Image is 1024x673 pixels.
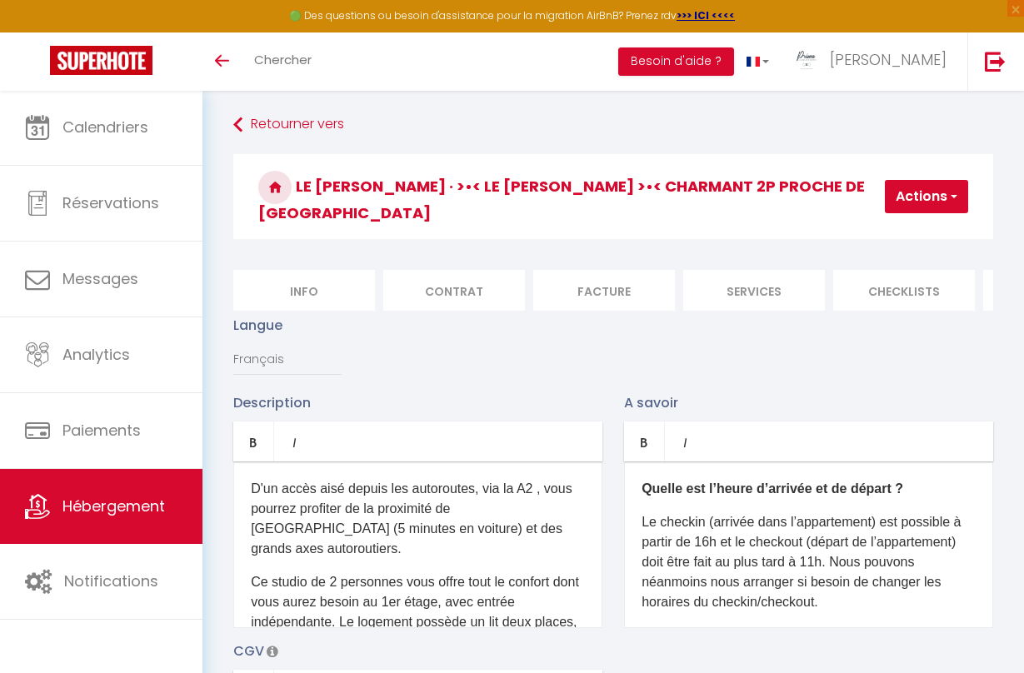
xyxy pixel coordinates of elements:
span: Chercher [254,51,312,68]
li: Contrat [383,270,525,311]
button: Besoin d'aide ? [618,47,734,76]
a: Bold [233,421,274,461]
li: Services [683,270,825,311]
span: Notifications [64,571,158,591]
label: Langue [233,315,282,336]
li: Info [233,270,375,311]
span: Hébergement [62,496,165,516]
b: Quelle est l’heure d’arrivée et de départ ? [642,481,903,496]
span: [PERSON_NAME] [830,49,947,70]
a: Retourner vers [233,110,993,140]
span: Messages [62,268,138,289]
p: CGV [233,641,602,661]
a: Chercher [242,32,324,91]
span: Paiements [62,420,141,441]
p: A savoir [624,392,993,413]
span: Réservations [62,192,159,213]
p: Description [233,392,602,413]
button: Actions [885,180,968,213]
a: Bold [624,421,665,461]
p: D'un accès aisé depuis les autoroutes, via la A2 , vous pourrez profiter de la proximité de [GEOG... [251,479,585,559]
span: Analytics [62,344,130,365]
a: Italic [665,421,705,461]
p: Le checkin (arrivée dans l’appartement) est possible à partir de 16h et le checkout (départ de l’... [642,512,976,612]
span: Calendriers [62,117,148,137]
a: Italic [274,421,314,461]
img: Super Booking [50,46,152,75]
img: ... [794,47,819,72]
li: Facture [533,270,675,311]
h3: LE [PERSON_NAME] · >•< Le [PERSON_NAME] >•< charmant 2P proche de [GEOGRAPHIC_DATA] [233,154,993,239]
img: logout [985,51,1006,72]
a: ... [PERSON_NAME] [782,32,967,91]
li: Checklists [833,270,975,311]
a: >>> ICI <<<< [677,8,735,22]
